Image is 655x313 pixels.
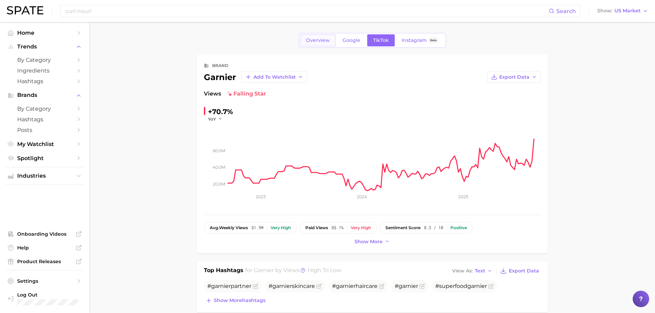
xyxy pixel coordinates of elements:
[208,116,216,122] span: YoY
[597,9,612,13] span: Show
[385,225,421,230] span: sentiment score
[380,222,473,234] button: sentiment score8.3 / 10Positive
[17,278,72,284] span: Settings
[509,268,539,274] span: Export Data
[253,283,258,289] button: Flag as miscategorized or irrelevant
[204,296,267,305] button: Show morehashtags
[17,92,72,98] span: Brands
[316,283,322,289] button: Flag as miscategorized or irrelevant
[6,229,84,239] a: Onboarding Videos
[6,76,84,87] a: Hashtags
[379,283,384,289] button: Flag as miscategorized or irrelevant
[305,225,328,230] span: paid views
[6,42,84,52] button: Trends
[499,266,541,276] button: Export Data
[7,6,43,14] img: SPATE
[6,243,84,253] a: Help
[6,139,84,149] a: My Watchlist
[204,71,307,83] div: garnier
[6,114,84,125] a: Hashtags
[402,37,427,43] span: Instagram
[17,292,96,298] span: Log Out
[253,74,296,80] span: Add to Watchlist
[306,37,330,43] span: Overview
[212,165,225,170] tspan: 40.0m
[251,225,263,230] span: 51.9m
[17,105,72,112] span: by Category
[452,269,473,273] span: View As
[208,116,223,122] button: YoY
[475,269,485,273] span: Text
[269,283,315,289] span: # skincare
[204,90,221,98] span: Views
[6,27,84,38] a: Home
[332,283,378,289] span: # haircare
[17,141,72,147] span: My Watchlist
[419,283,425,289] button: Flag as miscategorized or irrelevant
[212,62,228,70] div: brand
[271,225,291,230] div: Very high
[210,225,219,230] abbr: average
[6,103,84,114] a: by Category
[337,34,366,46] a: Google
[614,9,641,13] span: US Market
[6,65,84,76] a: Ingredients
[430,37,437,43] span: Beta
[65,5,549,17] input: Search here for a brand, industry, or ingredient
[213,181,225,187] tspan: 20.0m
[227,91,232,97] img: falling star
[211,283,231,289] span: garnier
[331,225,343,230] span: 85.1%
[450,225,467,230] div: Positive
[272,283,292,289] span: garnier
[367,34,395,46] a: TikTok
[424,225,443,230] span: 8.3 / 10
[245,266,341,276] h2: for by Views
[351,225,371,230] div: Very high
[254,267,274,273] span: garnier
[6,290,84,308] a: Log out. Currently logged in with e-mail kimberley2.gravenor@loreal.com.
[256,194,266,199] tspan: 2023
[596,7,650,15] button: ShowUS Market
[17,57,72,63] span: by Category
[488,283,494,289] button: Flag as miscategorized or irrelevant
[396,34,445,46] a: InstagramBeta
[204,222,297,234] button: avg.weekly views51.9mVery high
[17,127,72,133] span: Posts
[227,90,266,98] span: falling star
[204,266,243,276] h1: Top Hashtags
[450,267,494,276] button: View AsText
[17,173,72,179] span: Industries
[300,34,336,46] a: Overview
[17,258,72,265] span: Product Releases
[336,283,356,289] span: garnier
[17,155,72,161] span: Spotlight
[17,231,72,237] span: Onboarding Videos
[299,222,377,234] button: paid views85.1%Very high
[435,283,487,289] span: #superfood
[6,125,84,135] a: Posts
[6,171,84,181] button: Industries
[399,283,418,289] span: garnier
[214,298,265,303] span: Show more hashtags
[17,30,72,36] span: Home
[17,245,72,251] span: Help
[556,8,576,14] span: Search
[499,74,530,80] span: Export Data
[17,44,72,50] span: Trends
[6,276,84,286] a: Settings
[308,267,341,273] span: high to low
[353,237,392,246] button: Show more
[208,106,233,117] div: +70.7%
[467,283,487,289] span: garnier
[395,283,418,289] span: #
[6,90,84,100] button: Brands
[342,37,360,43] span: Google
[210,225,248,230] span: weekly views
[6,55,84,65] a: by Category
[241,71,307,83] button: Add to Watchlist
[17,67,72,74] span: Ingredients
[357,194,367,199] tspan: 2024
[207,283,251,289] span: # partner
[17,78,72,85] span: Hashtags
